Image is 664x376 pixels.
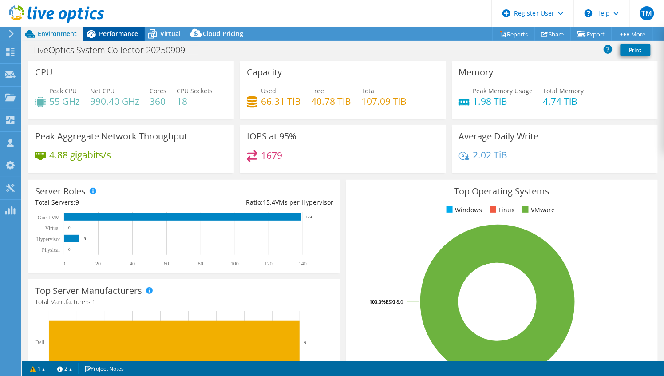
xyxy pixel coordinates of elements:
a: Print [621,44,651,56]
span: 1 [92,297,95,306]
a: Share [535,27,571,41]
span: Net CPU [90,87,115,95]
h4: 40.78 TiB [311,96,351,106]
span: Free [311,87,324,95]
text: 0 [68,247,71,252]
text: Virtual [45,225,60,231]
h3: Top Operating Systems [353,186,651,196]
h3: Average Daily Write [459,131,539,141]
text: Physical [42,247,60,253]
h3: IOPS at 95% [247,131,296,141]
text: 40 [130,261,135,267]
h4: 107.09 TiB [361,96,407,106]
a: Project Notes [78,363,130,374]
span: 9 [75,198,79,206]
h4: 4.74 TiB [543,96,584,106]
text: Guest VM [38,214,60,221]
text: 100 [231,261,239,267]
h4: 2.02 TiB [473,150,508,160]
h3: Server Roles [35,186,86,196]
a: More [612,27,653,41]
span: Virtual [160,29,181,38]
span: Used [261,87,276,95]
tspan: 100.0% [369,298,386,305]
span: Peak Memory Usage [473,87,533,95]
span: Environment [38,29,77,38]
h4: 360 [150,96,166,106]
span: Performance [99,29,138,38]
text: 60 [164,261,169,267]
text: 139 [306,215,312,219]
h4: 990.40 GHz [90,96,139,106]
text: Hypervisor [36,236,60,242]
span: Total [361,87,376,95]
text: 120 [265,261,273,267]
li: VMware [520,205,555,215]
h4: 4.88 gigabits/s [49,150,111,160]
h3: Memory [459,67,494,77]
h4: 1679 [261,150,282,160]
h4: Total Manufacturers: [35,297,333,307]
span: CPU Sockets [177,87,213,95]
li: Linux [488,205,514,215]
div: Ratio: VMs per Hypervisor [184,198,333,207]
h3: Peak Aggregate Network Throughput [35,131,187,141]
span: Cores [150,87,166,95]
text: 0 [68,226,71,230]
span: Peak CPU [49,87,77,95]
span: 15.4 [263,198,275,206]
span: TM [640,6,654,20]
text: 9 [84,237,86,241]
a: 2 [51,363,79,374]
text: 0 [63,261,65,267]
text: Dell [35,339,44,345]
span: Cloud Pricing [203,29,243,38]
a: Reports [493,27,535,41]
div: Total Servers: [35,198,184,207]
text: 140 [299,261,307,267]
svg: \n [585,9,593,17]
h4: 55 GHz [49,96,80,106]
h1: LiveOptics System Collector 20250909 [29,45,199,55]
h3: Top Server Manufacturers [35,286,142,296]
h4: 66.31 TiB [261,96,301,106]
h4: 18 [177,96,213,106]
text: 20 [95,261,101,267]
h3: CPU [35,67,53,77]
a: 1 [24,363,51,374]
li: Windows [444,205,482,215]
text: 80 [198,261,203,267]
tspan: ESXi 8.0 [386,298,403,305]
h4: 1.98 TiB [473,96,533,106]
a: Export [571,27,612,41]
h3: Capacity [247,67,282,77]
text: 9 [304,340,307,345]
span: Total Memory [543,87,584,95]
